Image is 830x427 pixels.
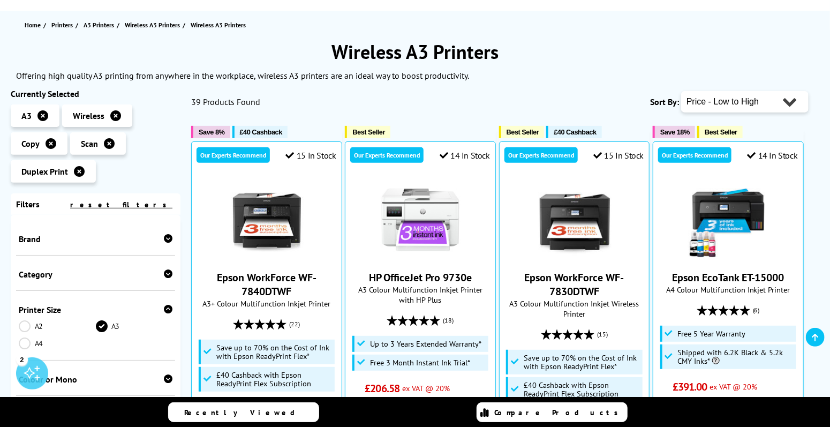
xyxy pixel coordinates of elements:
[73,110,104,121] span: Wireless
[350,147,424,163] div: Our Experts Recommend
[227,179,307,260] img: Epson WorkForce WF-7840DTWF
[191,126,230,138] button: Save 8%
[365,381,399,395] span: £206.58
[650,96,679,107] span: Sort By:
[19,374,172,385] div: Colour or Mono
[191,21,246,29] span: Wireless A3 Printers
[402,383,450,393] span: ex VAT @ 20%
[84,19,115,31] span: A3 Printers
[507,128,539,136] span: Best Seller
[19,320,96,332] a: A2
[365,395,398,409] span: £247.90
[659,284,797,295] span: A4 Colour Multifunction Inkjet Printer
[660,128,690,136] span: Save 18%
[352,128,385,136] span: Best Seller
[81,138,98,149] span: Scan
[653,126,695,138] button: Save 18%
[240,128,282,136] span: £40 Cashback
[380,179,461,260] img: HP OfficeJet Pro 9730e
[125,19,180,31] span: Wireless A3 Printers
[525,271,624,298] a: Epson WorkForce WF-7830DTWF
[19,338,96,349] a: A4
[96,320,173,332] a: A3
[217,271,316,298] a: Epson WorkForce WF-7840DTWF
[25,19,44,31] a: Home
[197,298,336,309] span: A3+ Colour Multifunction Inkjet Printer
[678,348,794,365] span: Shipped with 6.2K Black & 5.2k CMY Inks*
[672,271,784,284] a: Epson EcoTank ET-15000
[597,324,608,344] span: (15)
[534,251,615,262] a: Epson WorkForce WF-7830DTWF
[16,199,40,209] span: Filters
[351,284,489,305] span: A3 Colour Multifunction Inkjet Printer with HP Plus
[499,126,545,138] button: Best Seller
[380,251,461,262] a: HP OfficeJet Pro 9730e
[227,251,307,262] a: Epson WorkForce WF-7840DTWF
[21,166,68,177] span: Duplex Print
[11,39,819,64] h1: Wireless A3 Printers
[216,343,332,361] span: Save up to 70% on the Cost of Ink with Epson ReadyPrint Flex*
[84,19,117,31] a: A3 Printers
[710,381,758,392] span: ex VAT @ 20%
[19,304,172,315] div: Printer Size
[16,70,469,81] p: Offering high quality A3 printing from anywhere in the workplace, wireless A3 printers are an ide...
[688,179,768,260] img: Epson EcoTank ET-15000
[554,128,596,136] span: £40 Cashback
[370,358,470,367] span: Free 3 Month Instant Ink Trial*
[125,19,183,31] a: Wireless A3 Printers
[52,19,76,31] a: Printers
[753,300,760,320] span: (6)
[673,380,707,394] span: £391.00
[546,126,601,138] button: £40 Cashback
[710,395,734,406] span: inc VAT
[21,110,32,121] span: A3
[199,128,224,136] span: Save 8%
[289,314,300,334] span: (22)
[184,408,306,417] span: Recently Viewed
[369,271,472,284] a: HP OfficeJet Pro 9730e
[443,310,454,331] span: (18)
[504,147,578,163] div: Our Experts Recommend
[673,394,707,408] span: £469.20
[593,150,644,161] div: 15 In Stock
[19,269,172,280] div: Category
[494,408,624,417] span: Compare Products
[52,19,73,31] span: Printers
[70,200,172,209] a: reset filters
[232,126,288,138] button: £40 Cashback
[524,354,639,371] span: Save up to 70% on the Cost of Ink with Epson ReadyPrint Flex*
[16,354,28,365] div: 2
[370,340,481,348] span: Up to 3 Years Extended Warranty*
[505,298,644,319] span: A3 Colour Multifunction Inkjet Wireless Printer
[21,138,40,149] span: Copy
[191,96,260,107] span: 39 Products Found
[697,126,743,138] button: Best Seller
[534,179,615,260] img: Epson WorkForce WF-7830DTWF
[705,128,737,136] span: Best Seller
[168,402,319,422] a: Recently Viewed
[688,251,768,262] a: Epson EcoTank ET-15000
[11,88,180,99] div: Currently Selected
[216,371,332,388] span: £40 Cashback with Epson ReadyPrint Flex Subscription
[440,150,490,161] div: 14 In Stock
[19,234,172,244] div: Brand
[678,329,746,338] span: Free 5 Year Warranty
[197,147,270,163] div: Our Experts Recommend
[345,126,390,138] button: Best Seller
[747,150,797,161] div: 14 In Stock
[658,147,731,163] div: Our Experts Recommend
[477,402,628,422] a: Compare Products
[524,381,639,398] span: £40 Cashback with Epson ReadyPrint Flex Subscription
[285,150,336,161] div: 15 In Stock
